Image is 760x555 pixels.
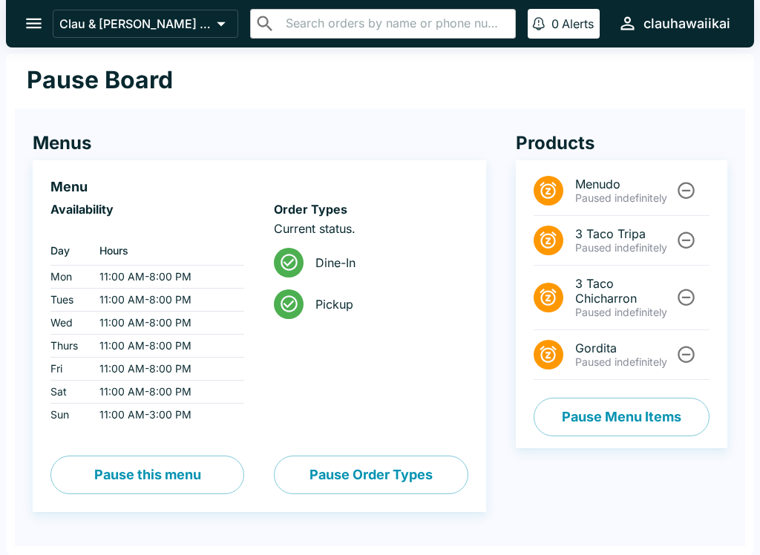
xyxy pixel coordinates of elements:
p: Paused indefinitely [575,306,674,319]
p: 0 [551,16,559,31]
span: 3 Taco Chicharron [575,276,674,306]
button: Pause Menu Items [534,398,710,436]
p: Current status. [274,221,468,236]
button: Pause this menu [50,456,244,494]
td: Sun [50,404,88,427]
td: 11:00 AM - 8:00 PM [88,381,244,404]
th: Day [50,236,88,266]
span: Gordita [575,341,674,355]
p: Paused indefinitely [575,355,674,369]
td: 11:00 AM - 8:00 PM [88,335,244,358]
button: Unpause [672,341,700,368]
h1: Pause Board [27,65,173,95]
h4: Products [516,132,727,154]
td: 11:00 AM - 8:00 PM [88,289,244,312]
td: Mon [50,266,88,289]
div: clauhawaiikai [643,15,730,33]
p: Paused indefinitely [575,191,674,205]
p: Paused indefinitely [575,241,674,254]
td: 11:00 AM - 8:00 PM [88,266,244,289]
span: Menudo [575,177,674,191]
h4: Menus [33,132,486,154]
td: 11:00 AM - 8:00 PM [88,358,244,381]
span: Dine-In [315,255,456,270]
button: clauhawaiikai [612,7,736,39]
td: 11:00 AM - 8:00 PM [88,312,244,335]
p: Clau & [PERSON_NAME] Cocina 2 - [US_STATE] Kai [59,16,211,31]
p: ‏ [50,221,244,236]
button: Pause Order Types [274,456,468,494]
button: Clau & [PERSON_NAME] Cocina 2 - [US_STATE] Kai [53,10,238,38]
td: 11:00 AM - 3:00 PM [88,404,244,427]
td: Fri [50,358,88,381]
td: Wed [50,312,88,335]
th: Hours [88,236,244,266]
p: Alerts [562,16,594,31]
td: Tues [50,289,88,312]
button: Unpause [672,283,700,311]
button: open drawer [15,4,53,42]
input: Search orders by name or phone number [281,13,509,34]
button: Unpause [672,177,700,204]
span: 3 Taco Tripa [575,226,674,241]
h6: Order Types [274,202,468,217]
span: Pickup [315,297,456,312]
td: Sat [50,381,88,404]
button: Unpause [672,226,700,254]
td: Thurs [50,335,88,358]
h6: Availability [50,202,244,217]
